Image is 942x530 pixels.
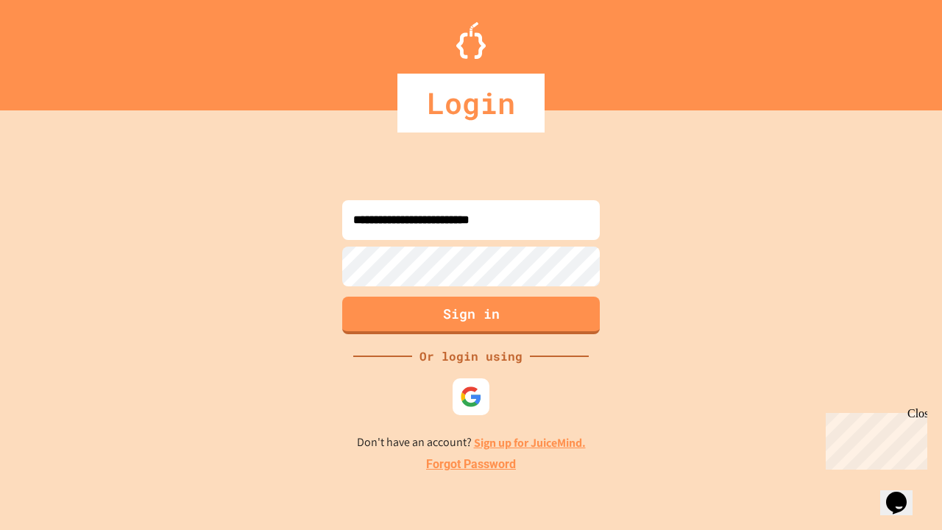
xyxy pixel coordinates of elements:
img: google-icon.svg [460,386,482,408]
button: Sign in [342,297,600,334]
div: Chat with us now!Close [6,6,102,93]
a: Forgot Password [426,456,516,473]
iframe: chat widget [880,471,927,515]
iframe: chat widget [820,407,927,470]
p: Don't have an account? [357,434,586,452]
div: Login [397,74,545,132]
div: Or login using [412,347,530,365]
img: Logo.svg [456,22,486,59]
a: Sign up for JuiceMind. [474,435,586,451]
